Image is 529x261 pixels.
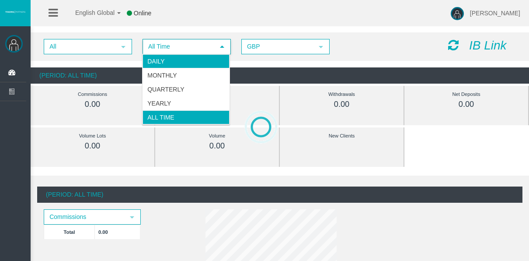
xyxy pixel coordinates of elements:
[50,141,135,151] div: 0.00
[50,99,135,109] div: 0.00
[143,82,230,96] li: Quarterly
[143,40,214,53] span: All Time
[64,9,115,16] span: English Global
[45,210,124,224] span: Commissions
[37,187,522,203] div: (Period: All Time)
[143,54,230,68] li: Daily
[242,40,313,53] span: GBP
[470,10,520,17] span: [PERSON_NAME]
[50,89,135,99] div: Commissions
[448,39,459,51] i: Reload Dashboard
[95,225,140,239] td: 0.00
[120,43,127,50] span: select
[143,110,230,124] li: All Time
[299,89,384,99] div: Withdrawals
[143,96,230,110] li: Yearly
[175,131,259,141] div: Volume
[44,225,95,239] td: Total
[50,131,135,141] div: Volume Lots
[134,10,151,17] span: Online
[469,39,507,52] i: IB Link
[451,7,464,20] img: user-image
[31,67,529,84] div: (Period: All Time)
[175,141,259,151] div: 0.00
[4,10,26,14] img: logo.svg
[45,40,115,53] span: All
[299,99,384,109] div: 0.00
[143,68,230,82] li: Monthly
[129,214,136,221] span: select
[219,43,226,50] span: select
[424,89,508,99] div: Net Deposits
[424,99,508,109] div: 0.00
[317,43,324,50] span: select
